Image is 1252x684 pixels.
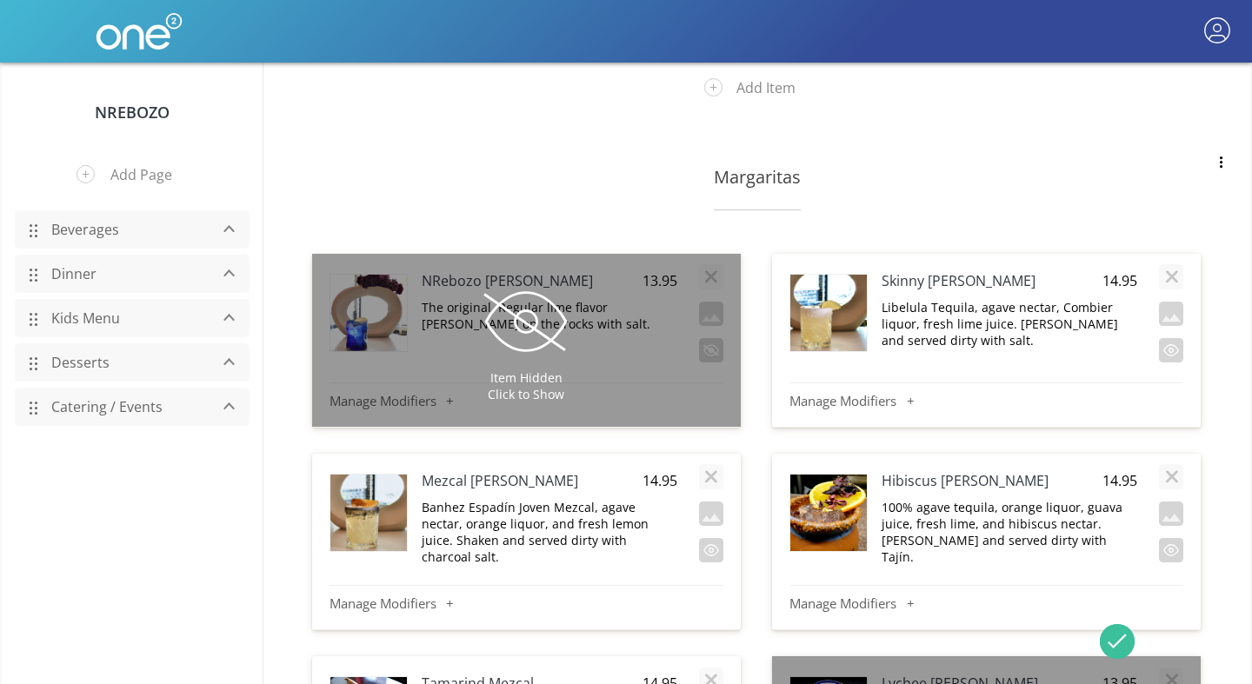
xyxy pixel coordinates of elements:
p: Banhez Espadín Joven Mezcal, agave nectar, orange liquor, and fresh lemon juice. Shaken and serve... [422,499,677,565]
a: Beverages [43,213,208,246]
img: Image Preview [790,275,867,351]
button: Exclude this item when you publish your menu [1159,338,1183,362]
h3: Margaritas [332,165,1182,189]
span: Click to Show [488,386,564,402]
button: Add Page [63,152,201,197]
h4: Hibiscus [PERSON_NAME] [882,471,1086,490]
h4: Mezcal [PERSON_NAME] [422,471,626,490]
img: Image Preview [790,475,867,551]
p: 100% agave tequila, orange liquor, guava juice, fresh lime, and hibiscus nectar. [PERSON_NAME] an... [882,499,1137,565]
a: Catering / Events [43,390,208,423]
button: Add an image to this item [1159,302,1183,326]
button: Add an image to this item [1159,501,1183,526]
button: Add Item [691,65,822,110]
span: 14.95 [1094,471,1137,490]
a: Kids Menu [43,302,208,335]
button: Exclude this item when you publish your menu [699,538,723,562]
button: Exclude this item when you publish your menu [1159,538,1183,562]
span: 14.95 [634,471,677,490]
a: NRebozo [95,102,170,123]
p: Libelula Tequila, agave nectar, Combier liquor, fresh lime juice. [PERSON_NAME] and served dirty ... [882,299,1137,349]
button: Manage Modifiers [789,594,1183,612]
img: Image Preview [330,475,407,551]
a: Dinner [43,257,208,290]
button: Manage Modifiers [789,392,1183,409]
a: Desserts [43,346,208,379]
span: Item Hidden [490,369,563,386]
h4: Skinny [PERSON_NAME] [882,271,1086,290]
button: Add an image to this item [699,501,723,526]
span: 14.95 [1094,271,1137,290]
button: Manage Modifiers [330,594,723,612]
